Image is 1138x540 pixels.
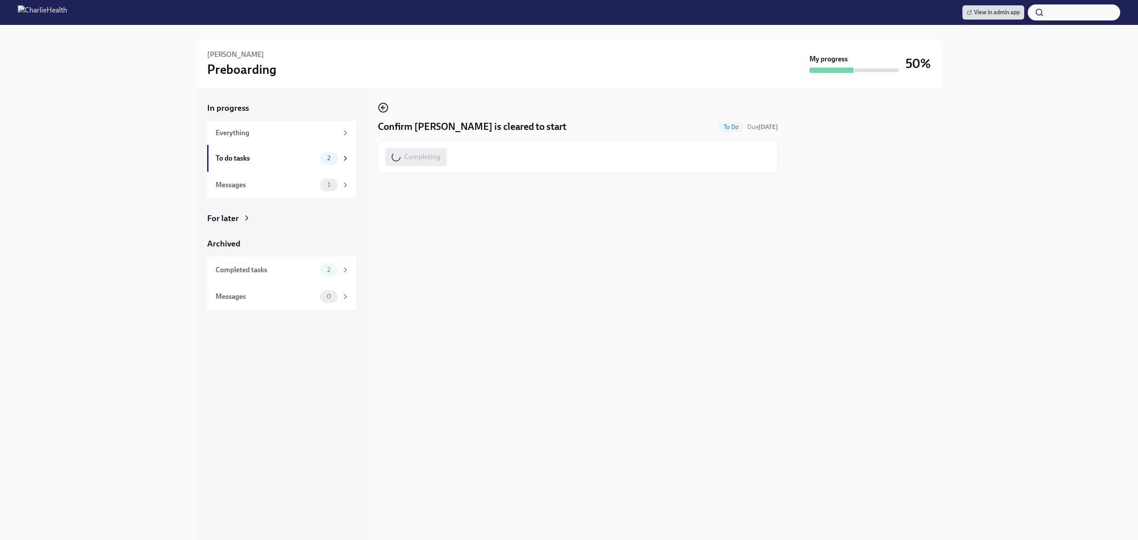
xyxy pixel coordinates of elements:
a: Messages0 [207,283,357,310]
span: 1 [322,181,336,188]
div: Completed tasks [216,265,317,275]
span: 0 [321,293,337,300]
a: Archived [207,238,357,250]
div: To do tasks [216,153,317,163]
h6: [PERSON_NAME] [207,50,264,60]
a: For later [207,213,357,224]
h3: Preboarding [207,61,276,77]
a: Everything [207,121,357,145]
a: To do tasks2 [207,145,357,172]
a: Messages1 [207,172,357,198]
div: For later [207,213,239,224]
h3: 50% [906,56,931,72]
span: View in admin app [967,8,1020,17]
span: To Do [718,124,744,130]
span: September 8th, 2025 09:00 [747,123,778,131]
a: Completed tasks2 [207,257,357,283]
img: CharlieHealth [18,5,67,20]
span: 2 [322,266,336,273]
span: 2 [322,155,336,161]
strong: My progress [809,54,848,64]
div: Messages [216,180,317,190]
a: In progress [207,102,357,114]
a: View in admin app [962,5,1024,20]
strong: [DATE] [758,123,778,131]
h4: Confirm [PERSON_NAME] is cleared to start [378,120,566,133]
div: Everything [216,128,338,138]
div: Messages [216,292,317,302]
span: Due [747,123,778,131]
